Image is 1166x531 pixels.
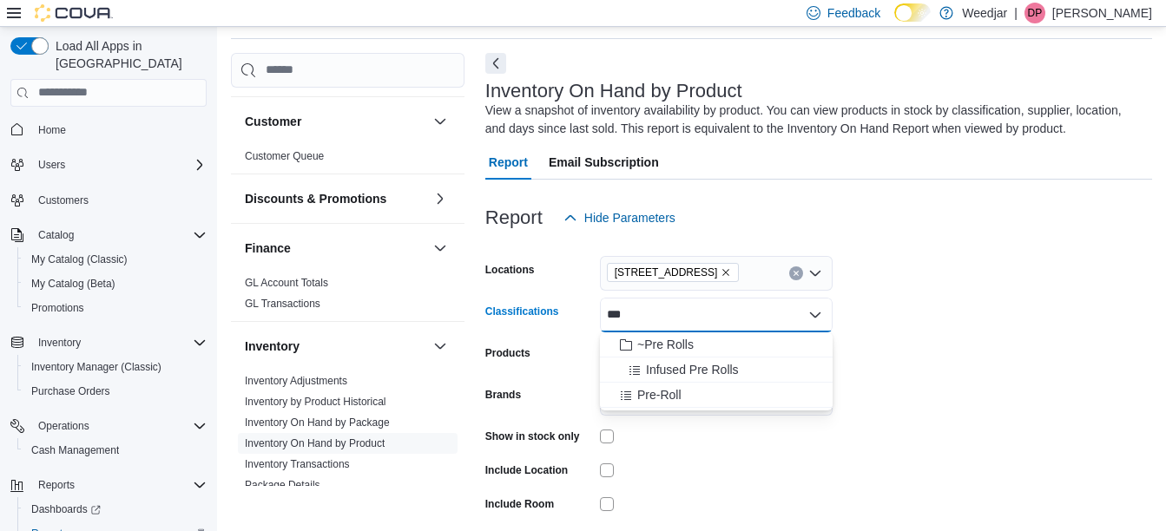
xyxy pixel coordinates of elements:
[245,436,385,450] span: Inventory On Hand by Product
[245,395,386,409] span: Inventory by Product Historical
[24,249,135,270] a: My Catalog (Classic)
[3,331,214,355] button: Inventory
[24,499,207,520] span: Dashboards
[245,416,390,429] span: Inventory On Hand by Package
[245,276,328,290] span: GL Account Totals
[637,336,694,353] span: ~Pre Rolls
[894,3,931,22] input: Dark Mode
[17,272,214,296] button: My Catalog (Beta)
[485,81,742,102] h3: Inventory On Hand by Product
[245,239,426,257] button: Finance
[24,273,122,294] a: My Catalog (Beta)
[245,338,300,355] h3: Inventory
[31,360,161,374] span: Inventory Manager (Classic)
[245,457,350,471] span: Inventory Transactions
[38,193,89,207] span: Customers
[38,419,89,433] span: Operations
[17,296,214,320] button: Promotions
[430,336,451,357] button: Inventory
[245,338,426,355] button: Inventory
[245,375,347,387] a: Inventory Adjustments
[245,297,320,311] span: GL Transactions
[485,53,506,74] button: Next
[245,437,385,449] a: Inventory On Hand by Product
[646,361,739,378] span: Infused Pre Rolls
[24,357,207,377] span: Inventory Manager (Classic)
[31,277,115,291] span: My Catalog (Beta)
[24,298,207,318] span: Promotions
[24,440,126,461] a: Cash Management
[430,188,451,209] button: Discounts & Promotions
[35,4,113,22] img: Cova
[17,247,214,272] button: My Catalog (Classic)
[485,429,580,443] label: Show in stock only
[31,189,207,211] span: Customers
[245,416,390,429] a: Inventory On Hand by Package
[808,266,822,280] button: Open list of options
[31,416,96,436] button: Operations
[485,463,568,477] label: Include Location
[24,381,207,402] span: Purchase Orders
[31,502,101,516] span: Dashboards
[31,154,207,175] span: Users
[485,346,530,360] label: Products
[24,273,207,294] span: My Catalog (Beta)
[38,123,66,137] span: Home
[3,187,214,213] button: Customers
[245,150,324,162] a: Customer Queue
[485,305,559,318] label: Classifications
[31,120,73,141] a: Home
[24,440,207,461] span: Cash Management
[49,37,207,72] span: Load All Apps in [GEOGRAPHIC_DATA]
[557,200,682,235] button: Hide Parameters
[231,146,464,174] div: Customer
[489,145,528,180] span: Report
[600,357,833,383] button: Infused Pre Rolls
[245,113,301,130] h3: Customer
[245,479,320,491] a: Package Details
[485,497,554,511] label: Include Room
[607,263,740,282] span: 355 Oakwood Ave
[1052,3,1152,23] p: [PERSON_NAME]
[31,225,81,246] button: Catalog
[31,119,207,141] span: Home
[245,239,291,257] h3: Finance
[1014,3,1018,23] p: |
[827,4,880,22] span: Feedback
[38,478,75,492] span: Reports
[600,332,833,408] div: Choose from the following options
[31,301,84,315] span: Promotions
[245,190,426,207] button: Discounts & Promotions
[38,336,81,350] span: Inventory
[17,379,214,403] button: Purchase Orders
[430,238,451,259] button: Finance
[31,154,72,175] button: Users
[31,384,110,398] span: Purchase Orders
[245,113,426,130] button: Customer
[24,298,91,318] a: Promotions
[24,357,168,377] a: Inventory Manager (Classic)
[38,158,65,172] span: Users
[31,443,119,457] span: Cash Management
[24,499,108,520] a: Dashboards
[245,458,350,470] a: Inventory Transactions
[962,3,1007,23] p: Weedjar
[38,228,74,242] span: Catalog
[31,475,82,495] button: Reports
[3,117,214,142] button: Home
[17,438,214,462] button: Cash Management
[31,475,207,495] span: Reports
[1028,3,1043,23] span: DP
[245,396,386,408] a: Inventory by Product Historical
[808,308,822,322] button: Close list of options
[245,374,347,388] span: Inventory Adjustments
[24,249,207,270] span: My Catalog (Classic)
[549,145,659,180] span: Email Subscription
[31,332,207,353] span: Inventory
[31,252,128,266] span: My Catalog (Classic)
[637,386,682,403] span: Pre-Roll
[245,277,328,289] a: GL Account Totals
[3,414,214,438] button: Operations
[31,225,207,246] span: Catalog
